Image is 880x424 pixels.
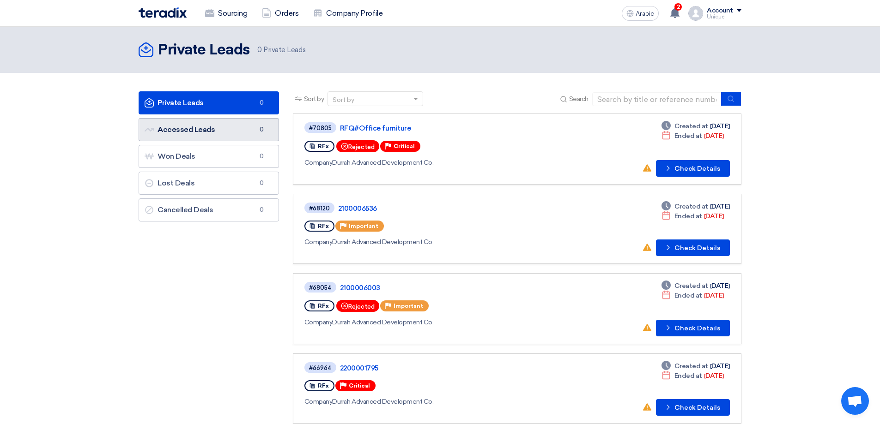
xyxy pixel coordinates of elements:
div: Open chat [841,387,869,415]
a: Accessed Leads0 [139,118,279,141]
font: Important [349,223,378,229]
font: Sort by [304,95,324,103]
a: Sourcing [198,3,255,24]
img: Teradix logo [139,7,187,18]
font: Private Leads [263,46,305,54]
font: #70805 [309,125,332,131]
font: Critical [349,382,370,389]
font: Ended at [674,132,702,140]
font: Check Details [674,165,720,173]
a: 2100006003 [340,284,571,292]
font: Check Details [674,324,720,332]
font: Unique [707,14,724,20]
font: 2100006536 [338,204,377,213]
font: Rejected [348,303,375,310]
button: Check Details [656,399,730,416]
font: Created at [674,122,708,130]
font: Private Leads [158,98,204,107]
font: Durrah Advanced Development Co. [332,398,433,406]
font: Private Leads [158,43,250,58]
font: Sourcing [218,9,247,18]
font: [DATE] [710,362,730,370]
font: Cancelled Deals [158,205,213,214]
font: Created at [674,362,708,370]
a: RFQ#Office furniture [340,124,571,132]
font: 0 [260,153,264,160]
font: RFx [318,303,329,309]
font: Durrah Advanced Development Co. [332,318,433,326]
font: #68054 [309,284,332,291]
button: Check Details [656,239,730,256]
a: Orders [255,3,306,24]
button: Arabic [622,6,659,21]
font: Rejected [348,143,375,150]
font: [DATE] [710,122,730,130]
button: Check Details [656,320,730,336]
font: Ended at [674,212,702,220]
font: Created at [674,282,708,290]
font: [DATE] [710,282,730,290]
font: [DATE] [704,212,724,220]
font: Company Profile [326,9,382,18]
button: Check Details [656,160,730,177]
font: RFx [318,382,329,389]
font: [DATE] [704,132,724,140]
font: Important [394,303,423,309]
font: Ended at [674,372,702,380]
input: Search by title or reference number [592,92,722,106]
font: RFQ#Office furniture [340,124,411,132]
a: 2200001795 [340,364,571,372]
font: [DATE] [710,203,730,210]
a: Cancelled Deals0 [139,198,279,221]
font: [DATE] [704,292,724,299]
font: RFx [318,143,329,149]
a: Private Leads0 [139,91,279,114]
font: Company [304,159,333,167]
font: #66964 [309,364,332,371]
a: Lost Deals0 [139,172,279,195]
font: Won Deals [158,152,195,161]
font: Company [304,318,333,326]
font: Ended at [674,292,702,299]
font: Durrah Advanced Development Co. [332,238,433,246]
font: 0 [260,179,264,186]
font: RFx [318,223,329,229]
font: Company [304,238,333,246]
font: 0 [260,206,264,213]
font: Search [569,95,589,103]
font: Check Details [674,404,720,412]
img: profile_test.png [688,6,703,21]
a: 2100006536 [338,204,569,213]
font: Sort by [333,96,354,104]
font: 2 [677,4,680,10]
font: 2200001795 [340,364,378,372]
font: Accessed Leads [158,125,215,134]
font: Check Details [674,244,720,252]
font: #68120 [309,205,330,212]
font: 0 [260,126,264,133]
font: 0 [260,99,264,106]
font: Account [707,6,733,14]
font: Critical [394,143,415,149]
font: Arabic [636,10,654,18]
font: 2100006003 [340,284,380,292]
font: [DATE] [704,372,724,380]
font: Lost Deals [158,179,194,187]
font: Company [304,398,333,406]
font: Orders [275,9,298,18]
font: 0 [257,46,262,54]
font: Durrah Advanced Development Co. [332,159,433,167]
font: Created at [674,203,708,210]
a: Won Deals0 [139,145,279,168]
